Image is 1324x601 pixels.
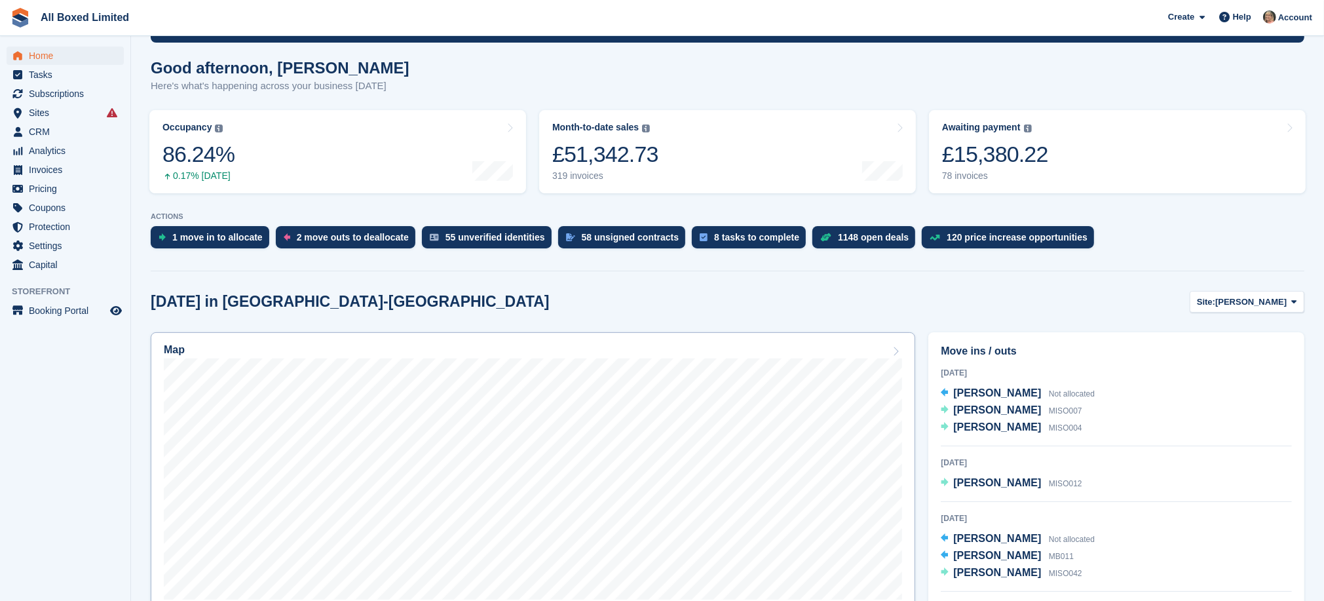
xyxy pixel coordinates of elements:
[29,180,107,198] span: Pricing
[7,199,124,217] a: menu
[172,232,263,242] div: 1 move in to allocate
[29,104,107,122] span: Sites
[162,122,212,133] div: Occupancy
[7,104,124,122] a: menu
[1233,10,1251,24] span: Help
[922,226,1101,255] a: 120 price increase opportunities
[942,170,1048,182] div: 78 invoices
[953,421,1041,433] span: [PERSON_NAME]
[7,218,124,236] a: menu
[10,8,30,28] img: stora-icon-8386f47178a22dfd0bd8f6a31ec36ba5ce8667c1dd55bd0f319d3a0aa187defe.svg
[552,170,658,182] div: 319 invoices
[7,123,124,141] a: menu
[1049,389,1095,398] span: Not allocated
[552,122,639,133] div: Month-to-date sales
[1215,296,1287,309] span: [PERSON_NAME]
[1263,10,1276,24] img: Sandie Mills
[566,233,575,241] img: contract_signature_icon-13c848040528278c33f63329250d36e43548de30e8caae1d1a13099fd9432cc5.svg
[29,199,107,217] span: Coupons
[942,141,1048,168] div: £15,380.22
[941,457,1292,469] div: [DATE]
[12,285,130,298] span: Storefront
[1049,479,1082,488] span: MISO012
[445,232,545,242] div: 55 unverified identities
[29,142,107,160] span: Analytics
[164,344,185,356] h2: Map
[29,161,107,179] span: Invoices
[7,301,124,320] a: menu
[941,367,1292,379] div: [DATE]
[297,232,409,242] div: 2 move outs to deallocate
[29,47,107,65] span: Home
[942,122,1021,133] div: Awaiting payment
[812,226,922,255] a: 1148 open deals
[276,226,422,255] a: 2 move outs to deallocate
[162,141,235,168] div: 86.24%
[714,232,799,242] div: 8 tasks to complete
[929,110,1306,193] a: Awaiting payment £15,380.22 78 invoices
[430,233,439,241] img: verify_identity-adf6edd0f0f0b5bbfe63781bf79b02c33cf7c696d77639b501bdc392416b5a36.svg
[582,232,679,242] div: 58 unsigned contracts
[7,256,124,274] a: menu
[941,419,1082,436] a: [PERSON_NAME] MISO004
[953,477,1041,488] span: [PERSON_NAME]
[941,565,1082,582] a: [PERSON_NAME] MISO042
[1049,552,1074,561] span: MB011
[7,85,124,103] a: menu
[642,125,650,132] img: icon-info-grey-7440780725fd019a000dd9b08b2336e03edf1995a4989e88bcd33f0948082b44.svg
[941,385,1095,402] a: [PERSON_NAME] Not allocated
[700,233,708,241] img: task-75834270c22a3079a89374b754ae025e5fb1db73e45f91037f5363f120a921f8.svg
[29,123,107,141] span: CRM
[422,226,558,255] a: 55 unverified identities
[941,475,1082,492] a: [PERSON_NAME] MISO012
[7,142,124,160] a: menu
[1168,10,1194,24] span: Create
[930,235,940,241] img: price_increase_opportunities-93ffe204e8149a01c8c9dc8f82e8f89637d9d84a8eef4429ea346261dce0b2c0.svg
[7,180,124,198] a: menu
[539,110,916,193] a: Month-to-date sales £51,342.73 319 invoices
[838,232,909,242] div: 1148 open deals
[552,141,658,168] div: £51,342.73
[1197,296,1215,309] span: Site:
[7,161,124,179] a: menu
[29,301,107,320] span: Booking Portal
[1049,423,1082,433] span: MISO004
[107,107,117,118] i: Smart entry sync failures have occurred
[692,226,812,255] a: 8 tasks to complete
[151,212,1304,221] p: ACTIONS
[215,125,223,132] img: icon-info-grey-7440780725fd019a000dd9b08b2336e03edf1995a4989e88bcd33f0948082b44.svg
[162,170,235,182] div: 0.17% [DATE]
[151,293,550,311] h2: [DATE] in [GEOGRAPHIC_DATA]-[GEOGRAPHIC_DATA]
[284,233,290,241] img: move_outs_to_deallocate_icon-f764333ba52eb49d3ac5e1228854f67142a1ed5810a6f6cc68b1a99e826820c5.svg
[941,343,1292,359] h2: Move ins / outs
[953,567,1041,578] span: [PERSON_NAME]
[159,233,166,241] img: move_ins_to_allocate_icon-fdf77a2bb77ea45bf5b3d319d69a93e2d87916cf1d5bf7949dd705db3b84f3ca.svg
[1278,11,1312,24] span: Account
[151,226,276,255] a: 1 move in to allocate
[29,85,107,103] span: Subscriptions
[7,66,124,84] a: menu
[29,218,107,236] span: Protection
[1190,291,1304,313] button: Site: [PERSON_NAME]
[7,237,124,255] a: menu
[820,233,831,242] img: deal-1b604bf984904fb50ccaf53a9ad4b4a5d6e5aea283cecdc64d6e3604feb123c2.svg
[35,7,134,28] a: All Boxed Limited
[149,110,526,193] a: Occupancy 86.24% 0.17% [DATE]
[1024,125,1032,132] img: icon-info-grey-7440780725fd019a000dd9b08b2336e03edf1995a4989e88bcd33f0948082b44.svg
[1049,406,1082,416] span: MISO007
[1049,569,1082,578] span: MISO042
[29,237,107,255] span: Settings
[151,79,409,94] p: Here's what's happening across your business [DATE]
[1049,535,1095,544] span: Not allocated
[108,303,124,319] a: Preview store
[953,550,1041,561] span: [PERSON_NAME]
[941,548,1074,565] a: [PERSON_NAME] MB011
[947,232,1088,242] div: 120 price increase opportunities
[29,66,107,84] span: Tasks
[558,226,692,255] a: 58 unsigned contracts
[953,533,1041,544] span: [PERSON_NAME]
[941,531,1095,548] a: [PERSON_NAME] Not allocated
[151,59,409,77] h1: Good afternoon, [PERSON_NAME]
[953,387,1041,398] span: [PERSON_NAME]
[941,402,1082,419] a: [PERSON_NAME] MISO007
